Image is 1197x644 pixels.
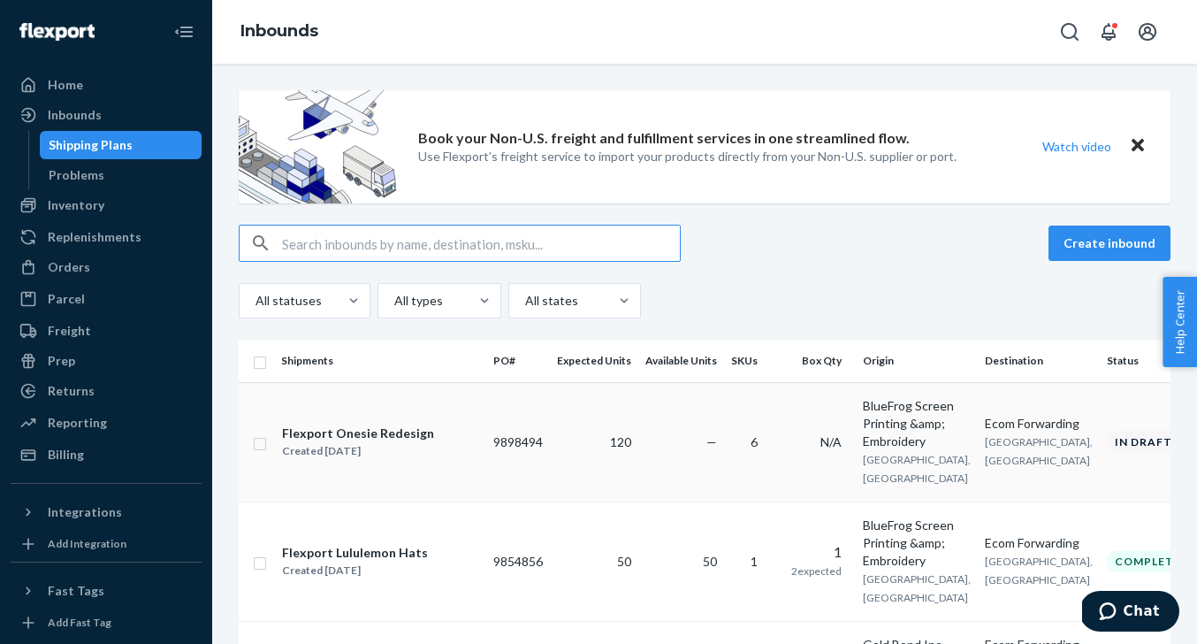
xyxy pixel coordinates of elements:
span: 6 [751,434,758,449]
button: Open Search Box [1052,14,1087,50]
div: In draft [1107,431,1180,453]
th: Available Units [638,340,724,382]
span: — [706,434,717,449]
span: 50 [617,554,631,569]
div: Orders [48,258,90,276]
ol: breadcrumbs [226,6,332,57]
a: Returns [11,377,202,405]
span: N/A [820,434,842,449]
div: 1 [779,542,842,563]
input: All statuses [254,292,255,310]
a: Problems [40,161,202,189]
a: Parcel [11,285,202,313]
div: Parcel [48,290,85,308]
button: Close Navigation [166,14,202,50]
button: Close [1126,134,1149,159]
button: Help Center [1163,277,1197,367]
div: Inventory [48,196,104,214]
a: Shipping Plans [40,131,202,159]
a: Orders [11,253,202,281]
button: Open account menu [1130,14,1165,50]
div: Flexport Lululemon Hats [282,544,428,562]
span: [GEOGRAPHIC_DATA], [GEOGRAPHIC_DATA] [985,435,1093,467]
th: Shipments [274,340,486,382]
span: 50 [703,554,717,569]
a: Prep [11,347,202,375]
button: Create inbound [1048,226,1170,261]
div: Home [48,76,83,94]
span: 1 [751,554,758,569]
th: Expected Units [550,340,638,382]
th: Destination [978,340,1100,382]
a: Billing [11,441,202,469]
a: Add Integration [11,533,202,555]
th: Origin [856,340,978,382]
a: Inbounds [240,21,318,41]
div: Fast Tags [48,582,104,600]
span: [GEOGRAPHIC_DATA], [GEOGRAPHIC_DATA] [985,555,1093,586]
th: Box Qty [772,340,856,382]
button: Integrations [11,498,202,526]
th: PO# [486,340,550,382]
div: Integrations [48,503,122,521]
div: Returns [48,382,95,400]
div: Shipping Plans [49,136,133,154]
a: Freight [11,317,202,345]
div: Prep [48,352,75,370]
div: Freight [48,322,91,340]
div: Created [DATE] [282,442,434,460]
th: SKUs [724,340,772,382]
div: Created [DATE] [282,562,428,579]
div: Flexport Onesie Redesign [282,425,434,442]
div: Ecom Forwarding [985,534,1093,552]
a: Inventory [11,191,202,219]
div: Billing [48,446,84,464]
a: Home [11,71,202,99]
div: Inbounds [48,106,102,124]
td: 9854856 [486,502,550,621]
div: Add Fast Tag [48,615,111,630]
div: Problems [49,166,104,184]
button: Fast Tags [11,577,202,605]
div: BlueFrog Screen Printing &amp; Embroidery [863,397,971,450]
a: Add Fast Tag [11,612,202,633]
div: BlueFrog Screen Printing &amp; Embroidery [863,517,971,570]
span: [GEOGRAPHIC_DATA], [GEOGRAPHIC_DATA] [863,453,971,485]
div: Add Integration [48,536,126,551]
a: Inbounds [11,101,202,129]
div: Replenishments [48,228,141,246]
a: Reporting [11,409,202,437]
span: 2 expected [791,564,842,578]
img: Flexport logo [19,23,95,41]
input: All types [393,292,394,310]
span: [GEOGRAPHIC_DATA], [GEOGRAPHIC_DATA] [863,572,971,604]
input: All states [523,292,525,310]
button: Watch video [1031,134,1123,159]
p: Use Flexport’s freight service to import your products directly from your Non-U.S. supplier or port. [418,148,957,165]
p: Book your Non-U.S. freight and fulfillment services in one streamlined flow. [418,128,910,149]
button: Open notifications [1091,14,1126,50]
iframe: Opens a widget where you can chat to one of our agents [1082,591,1179,635]
div: Reporting [48,414,107,432]
span: 120 [610,434,631,449]
a: Replenishments [11,223,202,251]
div: Ecom Forwarding [985,415,1093,433]
td: 9898494 [486,382,550,502]
input: Search inbounds by name, destination, msku... [282,226,680,261]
